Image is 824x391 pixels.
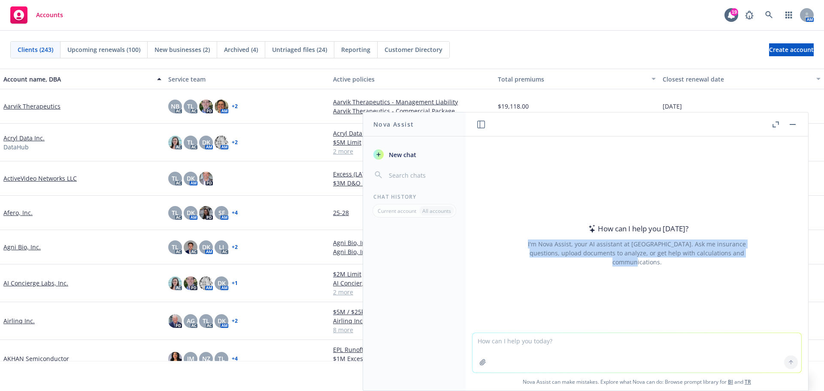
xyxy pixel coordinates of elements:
span: Customer Directory [385,45,442,54]
a: AI Concierge Labs, Inc. - Management Liability [333,279,491,288]
img: photo [168,276,182,290]
a: $5M Limit [333,138,491,147]
span: Archived (4) [224,45,258,54]
span: New businesses (2) [154,45,210,54]
div: Closest renewal date [663,75,811,84]
span: [DATE] [663,102,682,111]
img: photo [199,276,213,290]
a: $5M / $25k [333,307,491,316]
button: Closest renewal date [659,69,824,89]
span: Reporting [341,45,370,54]
button: Total premiums [494,69,659,89]
span: Untriaged files (24) [272,45,327,54]
a: Accounts [7,3,67,27]
div: How can I help you [DATE]? [586,223,688,234]
span: TL [172,208,179,217]
span: DK [202,138,210,147]
a: AI Concierge Labs, Inc. [3,279,68,288]
span: TL [203,316,209,325]
a: + 4 [232,356,238,361]
input: Search chats [387,169,455,181]
a: Aarvik Therapeutics - Management Liability [333,97,491,106]
span: DK [187,208,195,217]
a: + 1 [232,281,238,286]
span: NZ [202,354,210,363]
a: ActiveVideo Networks LLC [3,174,77,183]
a: Airlinq Inc. - Directors and Officers - Side A DIC [333,316,491,325]
a: Aarvik Therapeutics [3,102,61,111]
h1: Nova Assist [373,120,414,129]
a: Afero, Inc. [3,208,33,217]
a: Airlinq Inc. [3,316,35,325]
div: Active policies [333,75,491,84]
span: DataHub [3,142,29,152]
span: Clients (243) [18,45,53,54]
div: Chat History [363,193,466,200]
a: 8 more [333,325,491,334]
a: Excess (LAYER 1) [333,170,491,179]
a: + 2 [232,245,238,250]
a: + 4 [232,210,238,215]
span: SF [218,208,225,217]
img: photo [215,100,228,113]
img: photo [168,136,182,149]
a: Search [760,6,778,24]
span: Accounts [36,12,63,18]
span: AG [187,316,195,325]
div: Total premiums [498,75,646,84]
img: photo [199,100,213,113]
a: Switch app [780,6,797,24]
img: photo [215,136,228,149]
a: Agni Bio, Inc. - General Liability [333,247,491,256]
div: 19 [730,8,738,16]
span: $19,118.00 [498,102,529,111]
button: New chat [370,147,459,162]
a: BI [728,378,733,385]
span: DK [218,316,226,325]
span: DK [218,279,226,288]
a: EPL Runoff [333,345,491,354]
a: Report a Bug [741,6,758,24]
a: AKHAN Semiconductor [3,354,69,363]
span: TL [187,102,194,111]
img: photo [184,240,197,254]
a: Agni Bio, Inc. [3,242,41,252]
span: TL [172,242,179,252]
span: New chat [387,150,416,159]
span: TL [172,174,179,183]
span: TL [187,138,194,147]
img: photo [199,172,213,185]
span: Upcoming renewals (100) [67,45,140,54]
p: Current account [378,207,416,215]
a: 2 more [333,288,491,297]
div: Account name, DBA [3,75,152,84]
span: NB [171,102,179,111]
img: photo [199,206,213,220]
img: photo [168,314,182,328]
a: 2 more [333,147,491,156]
a: TR [745,378,751,385]
a: $2M Limit [333,270,491,279]
span: TL [218,354,225,363]
a: $3M D&O EPL [333,179,491,188]
span: DK [187,174,195,183]
a: Acryl Data Inc. [3,133,45,142]
button: Active policies [330,69,494,89]
span: JM [187,354,194,363]
span: Create account [769,42,814,58]
a: $1M Excess $10M Side A [333,354,491,363]
div: Service team [168,75,326,84]
a: Aarvik Therapeutics - Commercial Package [333,106,491,115]
a: + 2 [232,140,238,145]
span: DK [202,242,210,252]
a: Agni Bio, Inc. - Directors and Officers [333,238,491,247]
img: photo [184,276,197,290]
a: + 2 [232,104,238,109]
div: I'm Nova Assist, your AI assistant at [GEOGRAPHIC_DATA]. Ask me insurance questions, upload docum... [516,239,757,267]
span: Nova Assist can make mistakes. Explore what Nova can do: Browse prompt library for and [469,373,805,391]
span: LI [219,242,224,252]
a: Acryl Data Inc. - Foreign Package [333,129,491,138]
a: Create account [769,43,814,56]
a: + 2 [232,318,238,324]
